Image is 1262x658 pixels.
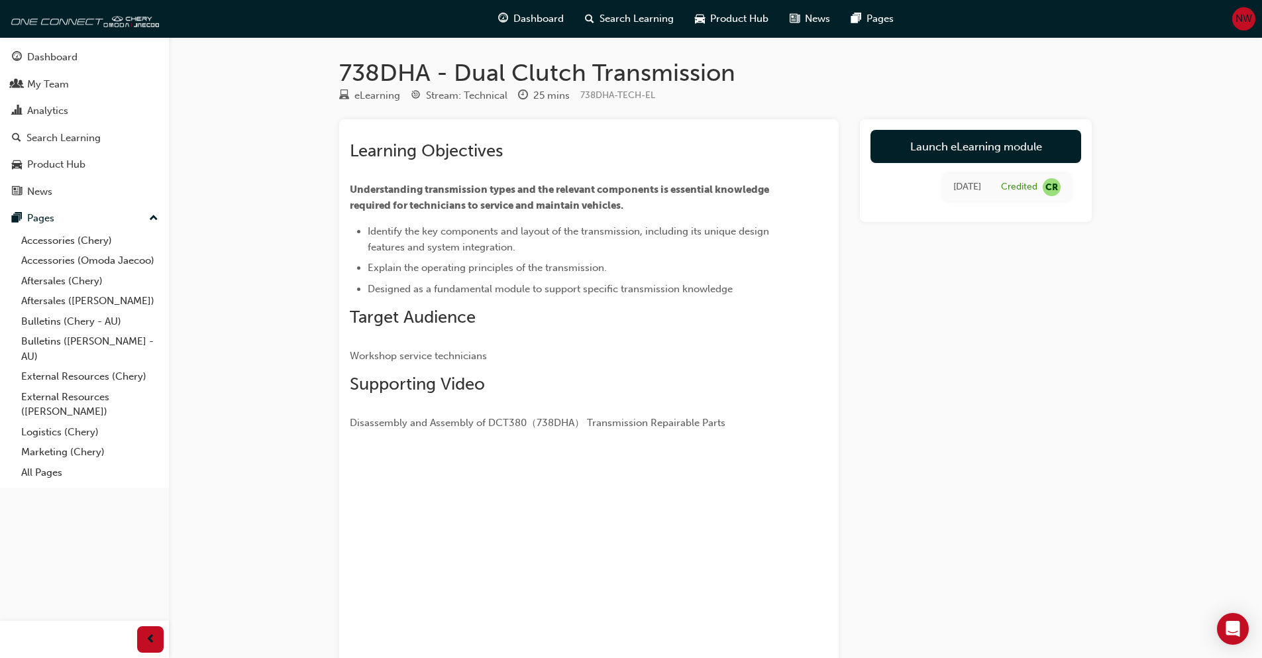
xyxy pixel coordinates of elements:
[953,180,981,195] div: Wed May 15 2024 15:09:30 GMT+1000 (Australian Eastern Standard Time)
[841,5,904,32] a: pages-iconPages
[339,58,1092,87] h1: 738DHA - Dual Clutch Transmission
[5,99,164,123] a: Analytics
[5,45,164,70] a: Dashboard
[5,126,164,150] a: Search Learning
[350,350,487,362] span: Workshop service technicians
[411,90,421,102] span: target-icon
[350,184,771,211] span: Understanding transmission types and the relevant components is essential knowledge required for ...
[7,5,159,32] img: oneconnect
[1001,181,1037,193] div: Credited
[1217,613,1249,645] div: Open Intercom Messenger
[368,262,607,274] span: Explain the operating principles of the transmission.
[533,88,570,103] div: 25 mins
[16,422,164,443] a: Logistics (Chery)
[12,52,22,64] span: guage-icon
[1232,7,1255,30] button: NW
[1043,178,1061,196] span: null-icon
[513,11,564,27] span: Dashboard
[339,87,400,104] div: Type
[146,631,156,648] span: prev-icon
[5,206,164,231] button: Pages
[684,5,779,32] a: car-iconProduct Hub
[350,374,485,394] span: Supporting Video
[790,11,800,27] span: news-icon
[5,72,164,97] a: My Team
[16,366,164,387] a: External Resources (Chery)
[16,311,164,332] a: Bulletins (Chery - AU)
[518,87,570,104] div: Duration
[779,5,841,32] a: news-iconNews
[16,331,164,366] a: Bulletins ([PERSON_NAME] - AU)
[354,88,400,103] div: eLearning
[870,130,1081,163] a: Launch eLearning module
[12,79,22,91] span: people-icon
[411,87,507,104] div: Stream
[27,184,52,199] div: News
[580,89,655,101] span: Learning resource code
[518,90,528,102] span: clock-icon
[1236,11,1252,27] span: NW
[149,210,158,227] span: up-icon
[695,11,705,27] span: car-icon
[5,152,164,177] a: Product Hub
[12,105,22,117] span: chart-icon
[16,250,164,271] a: Accessories (Omoda Jaecoo)
[5,42,164,206] button: DashboardMy TeamAnalyticsSearch LearningProduct HubNews
[27,211,54,226] div: Pages
[16,231,164,251] a: Accessories (Chery)
[16,442,164,463] a: Marketing (Chery)
[488,5,574,32] a: guage-iconDashboard
[867,11,894,27] span: Pages
[16,463,164,483] a: All Pages
[12,133,21,144] span: search-icon
[805,11,830,27] span: News
[350,140,503,161] span: Learning Objectives
[26,131,101,146] div: Search Learning
[368,283,733,295] span: Designed as a fundamental module to support specific transmission knowledge
[12,159,22,171] span: car-icon
[426,88,507,103] div: Stream: Technical
[339,90,349,102] span: learningResourceType_ELEARNING-icon
[16,291,164,311] a: Aftersales ([PERSON_NAME])
[27,157,85,172] div: Product Hub
[600,11,674,27] span: Search Learning
[710,11,768,27] span: Product Hub
[12,213,22,225] span: pages-icon
[368,225,772,253] span: Identify the key components and layout of the transmission, including its unique design features ...
[498,11,508,27] span: guage-icon
[27,77,69,92] div: My Team
[585,11,594,27] span: search-icon
[27,103,68,119] div: Analytics
[851,11,861,27] span: pages-icon
[574,5,684,32] a: search-iconSearch Learning
[5,180,164,204] a: News
[350,417,725,429] span: Disassembly and Assembly of DCT380（738DHA） Transmission Repairable Parts
[16,271,164,292] a: Aftersales (Chery)
[350,307,476,327] span: Target Audience
[16,387,164,422] a: External Resources ([PERSON_NAME])
[12,186,22,198] span: news-icon
[27,50,78,65] div: Dashboard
